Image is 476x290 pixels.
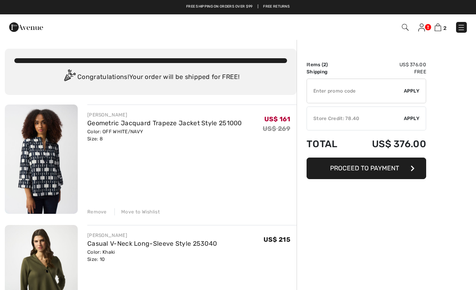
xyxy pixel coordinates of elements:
[87,249,217,263] div: Color: Khaki Size: 10
[5,105,78,214] img: Geometric Jacquard Trapeze Jacket Style 251000
[404,87,420,95] span: Apply
[9,23,43,30] a: 1ère Avenue
[87,208,107,215] div: Remove
[263,4,290,10] a: Free Returns
[87,111,242,118] div: [PERSON_NAME]
[14,69,287,85] div: Congratulations! Your order will be shipped for FREE!
[307,61,350,68] td: Items ( )
[435,24,441,31] img: Shopping Bag
[87,232,217,239] div: [PERSON_NAME]
[263,125,290,132] s: US$ 269
[87,128,242,142] div: Color: OFF WHITE/NAVY Size: 8
[307,115,404,122] div: Store Credit: 78.40
[307,158,426,179] button: Proceed to Payment
[87,119,242,127] a: Geometric Jacquard Trapeze Jacket Style 251000
[114,208,160,215] div: Move to Wishlist
[307,79,404,103] input: Promo code
[258,4,258,10] span: |
[61,69,77,85] img: Congratulation2.svg
[418,24,425,32] img: My Info
[323,62,326,67] span: 2
[9,19,43,35] img: 1ère Avenue
[87,240,217,247] a: Casual V-Neck Long-Sleeve Style 253040
[350,130,426,158] td: US$ 376.00
[186,4,253,10] a: Free shipping on orders over $99
[307,68,350,75] td: Shipping
[350,68,426,75] td: Free
[402,24,409,31] img: Search
[435,22,446,32] a: 2
[457,24,465,32] img: Menu
[350,61,426,68] td: US$ 376.00
[264,236,290,243] span: US$ 215
[264,115,290,123] span: US$ 161
[307,130,350,158] td: Total
[330,164,399,172] span: Proceed to Payment
[443,25,446,31] span: 2
[404,115,420,122] span: Apply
